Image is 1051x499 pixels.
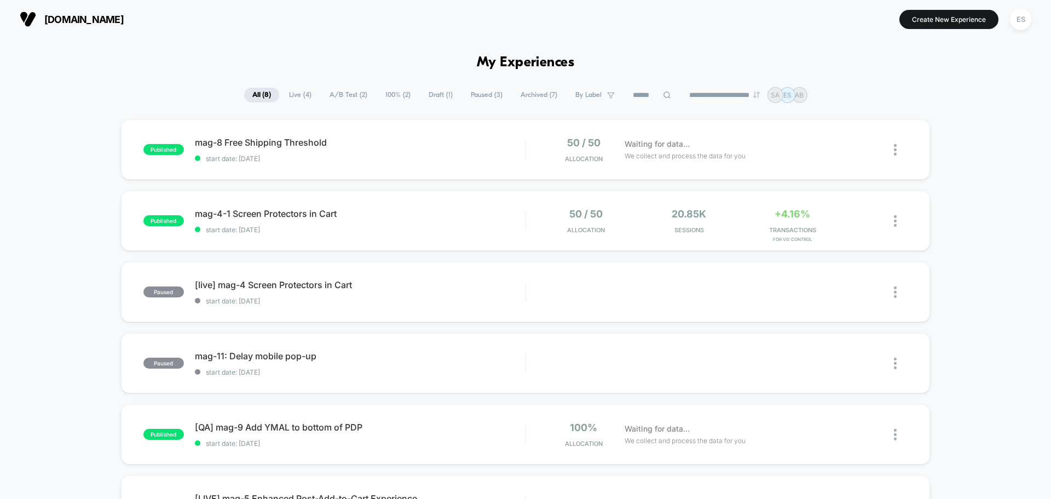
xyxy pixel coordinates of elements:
[195,208,525,219] span: mag-4-1 Screen Protectors in Cart
[567,137,600,148] span: 50 / 50
[640,226,738,234] span: Sessions
[44,14,124,25] span: [DOMAIN_NAME]
[743,237,841,242] span: for v0: Control
[795,91,804,99] p: AB
[894,215,897,227] img: close
[195,137,525,148] span: mag-8 Free Shipping Threshold
[244,88,279,102] span: All ( 8 )
[743,226,841,234] span: TRANSACTIONS
[377,88,419,102] span: 100% ( 2 )
[783,91,792,99] p: ES
[195,351,525,362] span: mag-11: Delay mobile pop-up
[143,215,184,226] span: published
[625,138,690,150] span: Waiting for data...
[195,226,525,234] span: start date: [DATE]
[195,368,525,376] span: start date: [DATE]
[195,439,525,448] span: start date: [DATE]
[477,55,575,71] h1: My Experiences
[570,422,597,433] span: 100%
[143,429,184,440] span: published
[625,423,690,435] span: Waiting for data...
[894,144,897,156] img: close
[771,91,779,99] p: SA
[672,208,706,220] span: 20.85k
[894,429,897,440] img: close
[775,208,810,220] span: +4.16%
[195,422,525,433] span: [QA] mag-9 Add YMAL to bottom of PDP
[195,154,525,163] span: start date: [DATE]
[281,88,320,102] span: Live ( 4 )
[420,88,461,102] span: Draft ( 1 )
[894,358,897,369] img: close
[321,88,376,102] span: A/B Test ( 2 )
[625,435,746,446] span: We collect and process the data for you
[20,11,36,27] img: Visually logo
[753,91,760,98] img: end
[565,155,603,163] span: Allocation
[195,279,525,290] span: [live] mag-4 Screen Protectors in Cart
[1010,9,1031,30] div: ES
[195,297,525,305] span: start date: [DATE]
[463,88,511,102] span: Paused ( 3 )
[1007,8,1035,31] button: ES
[899,10,998,29] button: Create New Experience
[575,91,602,99] span: By Label
[567,226,605,234] span: Allocation
[16,10,127,28] button: [DOMAIN_NAME]
[569,208,603,220] span: 50 / 50
[143,358,184,369] span: paused
[512,88,565,102] span: Archived ( 7 )
[143,144,184,155] span: published
[625,151,746,161] span: We collect and process the data for you
[894,286,897,298] img: close
[143,286,184,297] span: paused
[565,440,603,448] span: Allocation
